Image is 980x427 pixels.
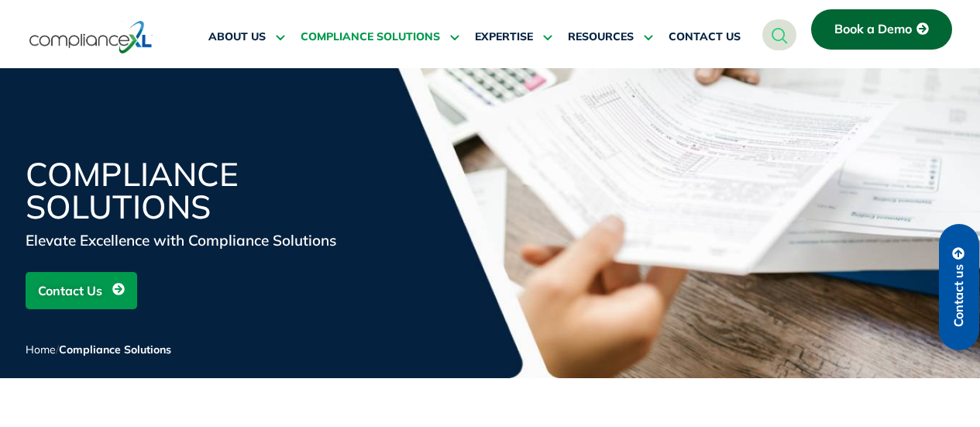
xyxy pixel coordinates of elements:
[301,30,440,44] span: COMPLIANCE SOLUTIONS
[38,276,102,305] span: Contact Us
[26,272,137,309] a: Contact Us
[952,264,966,327] span: Contact us
[29,19,153,55] img: logo-one.svg
[26,343,56,356] a: Home
[26,343,171,356] span: /
[59,343,171,356] span: Compliance Solutions
[762,19,796,50] a: navsearch-button
[939,224,979,350] a: Contact us
[669,19,741,56] a: CONTACT US
[208,30,266,44] span: ABOUT US
[811,9,952,50] a: Book a Demo
[568,30,634,44] span: RESOURCES
[834,22,912,36] span: Book a Demo
[26,158,397,223] h1: Compliance Solutions
[475,19,552,56] a: EXPERTISE
[568,19,653,56] a: RESOURCES
[208,19,285,56] a: ABOUT US
[475,30,533,44] span: EXPERTISE
[301,19,459,56] a: COMPLIANCE SOLUTIONS
[26,229,397,251] div: Elevate Excellence with Compliance Solutions
[669,30,741,44] span: CONTACT US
